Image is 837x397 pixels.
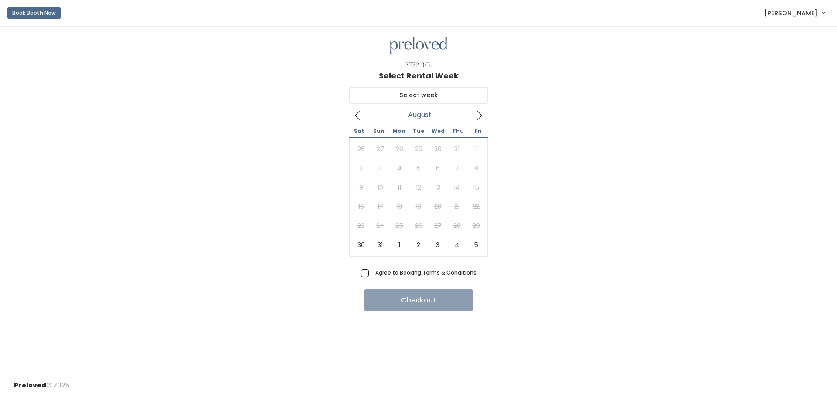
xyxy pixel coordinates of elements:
input: Select week [349,87,488,104]
a: Agree to Booking Terms & Conditions [375,269,476,276]
span: September 4, 2025 [447,235,466,254]
span: Thu [448,129,468,134]
span: August [408,113,432,117]
img: preloved logo [390,37,447,54]
span: September 3, 2025 [428,235,447,254]
div: © 2025 [14,374,69,390]
span: September 5, 2025 [466,235,486,254]
span: September 2, 2025 [409,235,428,254]
span: Wed [429,129,448,134]
span: Mon [389,129,408,134]
span: August 31, 2025 [371,235,390,254]
span: Fri [468,129,488,134]
span: Sun [369,129,388,134]
div: Step 3/3: [405,61,432,70]
a: Book Booth Now [7,3,61,23]
a: [PERSON_NAME] [755,3,834,22]
span: Preloved [14,381,46,390]
h1: Select Rental Week [379,71,459,80]
button: Book Booth Now [7,7,61,19]
button: Checkout [364,289,473,311]
span: [PERSON_NAME] [764,8,817,18]
span: Tue [408,129,428,134]
span: Sat [349,129,369,134]
span: August 30, 2025 [351,235,371,254]
span: September 1, 2025 [390,235,409,254]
